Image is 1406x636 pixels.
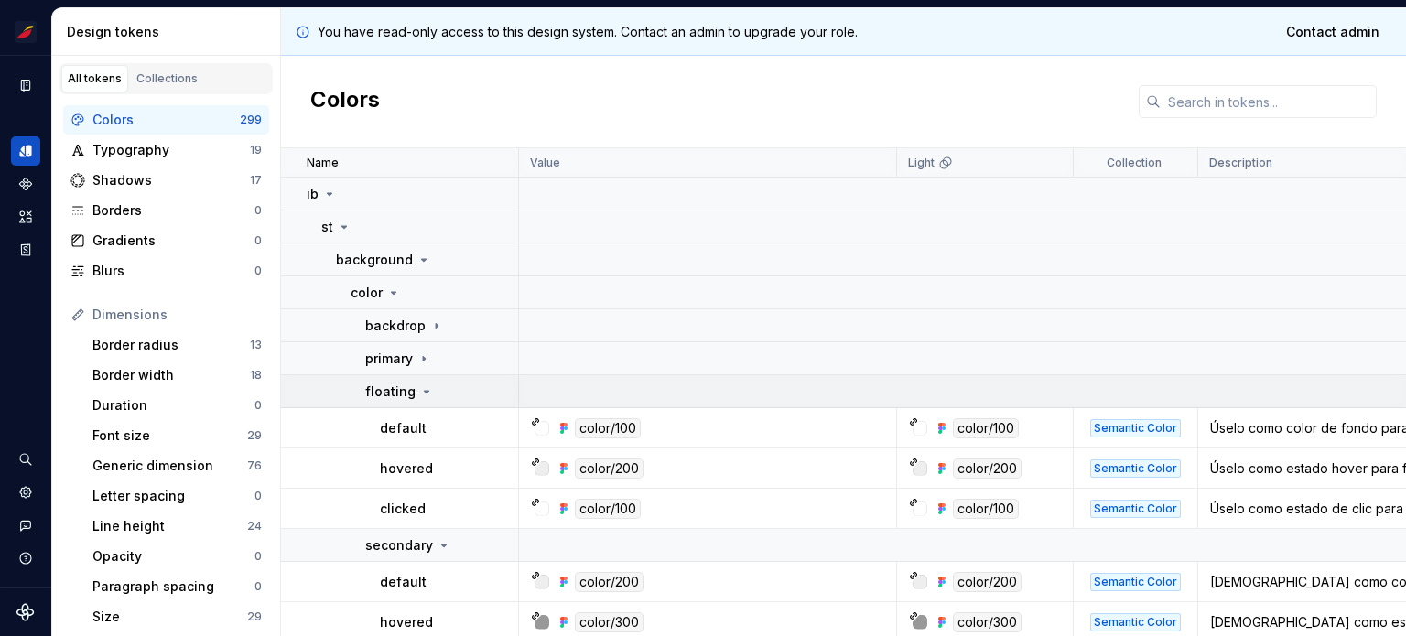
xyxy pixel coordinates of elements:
[85,421,269,450] a: Font size29
[92,608,247,626] div: Size
[247,458,262,473] div: 76
[380,419,427,437] p: default
[953,499,1019,519] div: color/100
[92,487,254,505] div: Letter spacing
[1090,459,1181,478] div: Semantic Color
[240,113,262,127] div: 299
[247,428,262,443] div: 29
[85,542,269,571] a: Opacity0
[63,105,269,135] a: Colors299
[575,572,644,592] div: color/200
[63,256,269,286] a: Blurs0
[85,451,269,480] a: Generic dimension76
[1286,23,1379,41] span: Contact admin
[92,111,240,129] div: Colors
[250,368,262,383] div: 18
[254,233,262,248] div: 0
[380,613,433,631] p: hovered
[11,169,40,199] a: Components
[247,609,262,624] div: 29
[953,418,1019,438] div: color/100
[254,264,262,278] div: 0
[11,511,40,540] button: Contact support
[318,23,858,41] p: You have read-only access to this design system. Contact an admin to upgrade your role.
[16,603,35,621] svg: Supernova Logo
[254,398,262,413] div: 0
[365,350,413,368] p: primary
[1090,613,1181,631] div: Semantic Color
[575,612,644,632] div: color/300
[908,156,935,170] p: Light
[92,457,247,475] div: Generic dimension
[1274,16,1391,49] a: Contact admin
[1209,156,1272,170] p: Description
[365,383,416,401] p: floating
[11,235,40,264] a: Storybook stories
[92,547,254,566] div: Opacity
[1161,85,1377,118] input: Search in tokens...
[307,156,339,170] p: Name
[92,336,250,354] div: Border radius
[254,203,262,218] div: 0
[530,156,560,170] p: Value
[92,262,254,280] div: Blurs
[1090,573,1181,591] div: Semantic Color
[575,458,644,479] div: color/200
[575,499,641,519] div: color/100
[85,330,269,360] a: Border radius13
[11,202,40,232] a: Assets
[63,166,269,195] a: Shadows17
[365,317,426,335] p: backdrop
[254,579,262,594] div: 0
[575,418,641,438] div: color/100
[365,536,433,555] p: secondary
[11,478,40,507] a: Settings
[254,549,262,564] div: 0
[136,71,198,86] div: Collections
[85,572,269,601] a: Paragraph spacing0
[250,173,262,188] div: 17
[310,85,380,118] h2: Colors
[11,136,40,166] a: Design tokens
[15,21,37,43] img: 55604660-494d-44a9-beb2-692398e9940a.png
[380,459,433,478] p: hovered
[1090,500,1181,518] div: Semantic Color
[1090,419,1181,437] div: Semantic Color
[336,251,413,269] p: background
[85,602,269,631] a: Size29
[92,201,254,220] div: Borders
[92,366,250,384] div: Border width
[11,70,40,100] a: Documentation
[92,171,250,189] div: Shadows
[68,71,122,86] div: All tokens
[953,612,1022,632] div: color/300
[250,143,262,157] div: 19
[92,141,250,159] div: Typography
[92,232,254,250] div: Gradients
[321,218,333,236] p: st
[11,445,40,474] button: Search ⌘K
[85,481,269,511] a: Letter spacing0
[250,338,262,352] div: 13
[63,135,269,165] a: Typography19
[1107,156,1162,170] p: Collection
[92,577,254,596] div: Paragraph spacing
[351,284,383,302] p: color
[67,23,273,41] div: Design tokens
[63,226,269,255] a: Gradients0
[92,396,254,415] div: Duration
[380,573,427,591] p: default
[254,489,262,503] div: 0
[92,517,247,535] div: Line height
[953,572,1022,592] div: color/200
[92,426,247,445] div: Font size
[953,458,1022,479] div: color/200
